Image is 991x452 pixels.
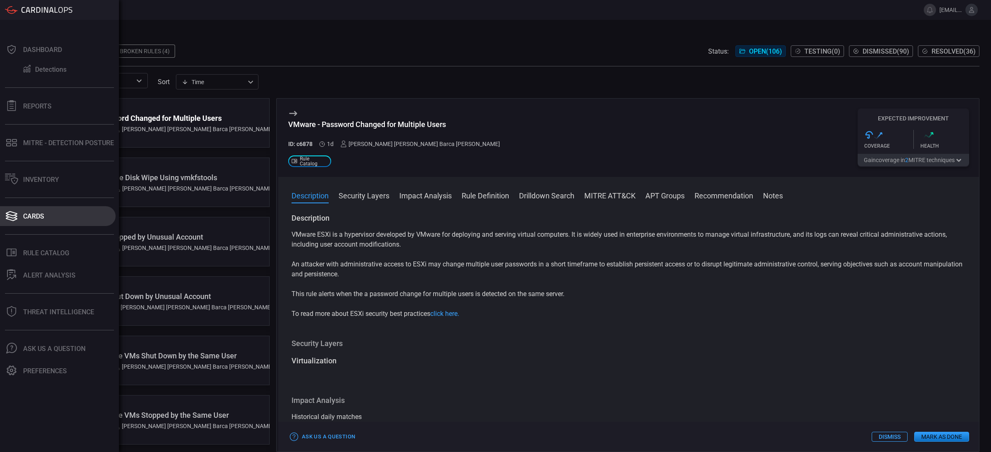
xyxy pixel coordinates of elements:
[399,190,452,200] button: Impact Analysis
[23,102,52,110] div: Reports
[23,139,114,147] div: MITRE - Detection Posture
[114,126,273,132] div: [PERSON_NAME] [PERSON_NAME] Barca [PERSON_NAME]
[519,190,574,200] button: Drilldown Search
[23,345,85,353] div: Ask Us A Question
[288,141,313,147] h5: ID: c6878
[292,356,337,366] div: Virtualization
[62,233,274,241] div: VMware - VM Stopped by Unusual Account
[939,7,962,13] span: [EMAIL_ADDRESS][DOMAIN_NAME]
[35,66,66,73] div: Detections
[114,363,273,370] div: [PERSON_NAME] [PERSON_NAME] Barca [PERSON_NAME]
[858,154,969,166] button: Gaincoverage in2MITRE techniques
[872,432,908,442] button: Dismiss
[292,259,966,279] p: An attacker with administrative access to ESXi may change multiple user passwords in a short time...
[918,45,979,57] button: Resolved(36)
[340,141,500,147] div: [PERSON_NAME] [PERSON_NAME] Barca [PERSON_NAME]
[292,213,966,223] h3: Description
[292,230,966,250] p: VMware ESXi is a hypervisor developed by VMware for deploying and serving virtual computers. It i...
[292,412,966,422] div: Historical daily matches
[914,432,969,442] button: Mark as Done
[864,143,913,149] div: Coverage
[288,431,357,443] button: Ask Us a Question
[858,115,969,122] h5: Expected Improvement
[735,45,786,57] button: Open(106)
[114,423,273,429] div: [PERSON_NAME] [PERSON_NAME] Barca [PERSON_NAME]
[23,367,67,375] div: Preferences
[804,47,840,55] span: Testing ( 0 )
[133,75,145,87] button: Open
[158,78,170,86] label: sort
[292,395,966,405] h3: Impact Analysis
[920,143,970,149] div: Health
[932,47,976,55] span: Resolved ( 36 )
[584,190,635,200] button: MITRE ATT&CK
[23,176,59,184] div: Inventory
[763,190,783,200] button: Notes
[62,173,274,182] div: VMware - Possible Disk Wipe Using vmkfstools
[791,45,844,57] button: Testing(0)
[62,351,273,360] div: VMware - Multiple VMs Shut Down by the Same User
[62,114,273,122] div: VMware - Password Changed for Multiple Users
[62,411,273,419] div: VMware - Multiple VMs Stopped by the Same User
[695,190,753,200] button: Recommendation
[23,308,94,316] div: Threat Intelligence
[849,45,913,57] button: Dismissed(90)
[749,47,782,55] span: Open ( 106 )
[23,46,62,54] div: Dashboard
[112,304,272,311] div: [PERSON_NAME] [PERSON_NAME] Barca [PERSON_NAME]
[23,249,69,257] div: Rule Catalog
[62,292,272,301] div: VMware - VM Shut Down by Unusual Account
[645,190,685,200] button: APT Groups
[114,185,274,192] div: [PERSON_NAME] [PERSON_NAME] Barca [PERSON_NAME]
[430,310,459,318] a: click here.
[292,309,966,319] p: To read more about ESXi security best practices
[292,339,966,348] h3: Security Layers
[23,271,76,279] div: ALERT ANALYSIS
[114,245,274,251] div: [PERSON_NAME] [PERSON_NAME] Barca [PERSON_NAME]
[863,47,909,55] span: Dismissed ( 90 )
[288,120,507,129] div: VMware - Password Changed for Multiple Users
[339,190,389,200] button: Security Layers
[300,156,328,166] span: Rule Catalog
[327,141,334,147] span: Oct 08, 2025 6:52 AM
[462,190,509,200] button: Rule Definition
[708,47,729,55] span: Status:
[182,78,245,86] div: Time
[23,212,44,220] div: Cards
[292,289,966,299] p: This rule alerts when the a password change for multiple users is detected on the same server.
[292,190,329,200] button: Description
[115,45,175,58] div: Broken Rules (4)
[905,157,908,163] span: 2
